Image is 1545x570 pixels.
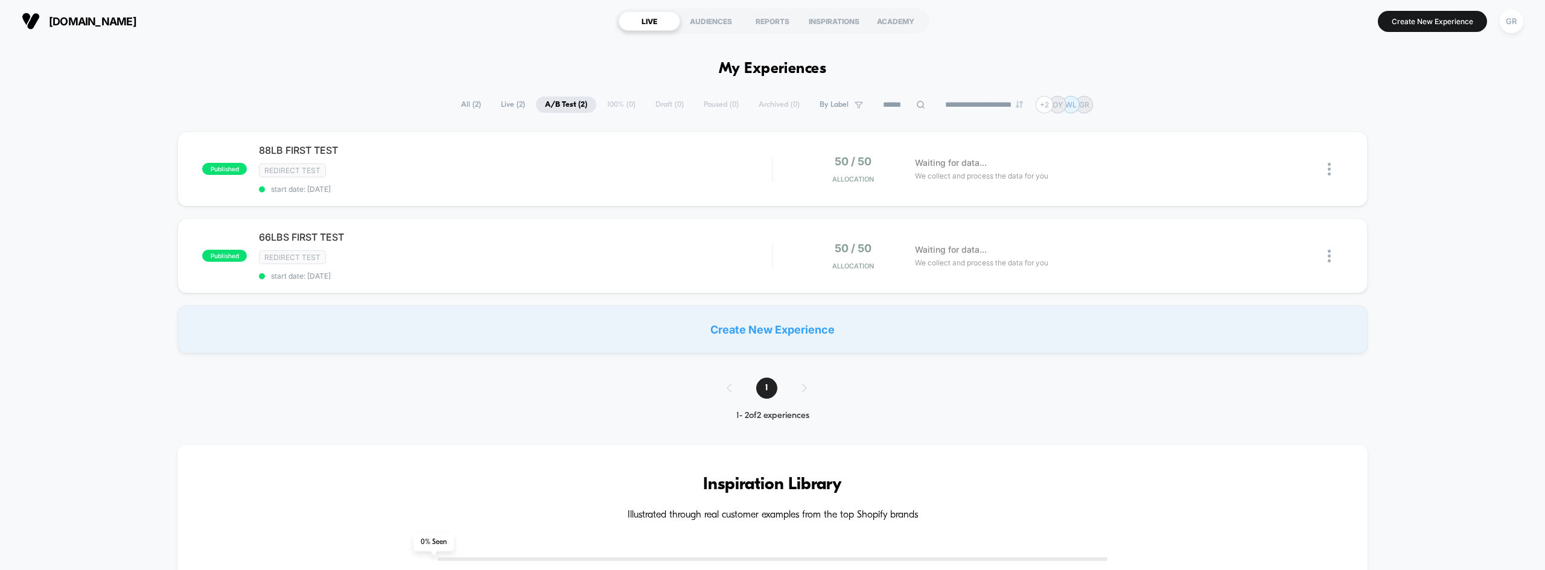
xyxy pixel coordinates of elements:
div: INSPIRATIONS [803,11,865,31]
span: 66LBS FIRST TEST [259,231,772,243]
span: published [202,250,247,262]
img: end [1016,101,1023,108]
img: close [1328,163,1331,176]
span: 50 / 50 [835,155,871,168]
span: All ( 2 ) [452,97,490,113]
span: We collect and process the data for you [915,257,1048,268]
div: 1 - 2 of 2 experiences [715,411,831,421]
span: Live ( 2 ) [492,97,534,113]
span: 50 / 50 [835,242,871,255]
button: [DOMAIN_NAME] [18,11,140,31]
span: 0 % Seen [413,533,454,551]
span: Allocation [832,175,874,183]
p: OY [1053,100,1063,109]
span: Waiting for data... [915,243,987,256]
div: AUDIENCES [680,11,742,31]
span: Redirect Test [259,250,326,264]
span: start date: [DATE] [259,185,772,194]
span: 1 [756,378,777,399]
p: GR [1079,100,1089,109]
div: LIVE [619,11,680,31]
h3: Inspiration Library [214,475,1331,495]
button: Create New Experience [1378,11,1487,32]
div: + 2 [1036,96,1053,113]
div: Create New Experience [177,305,1367,353]
h1: My Experiences [719,60,827,78]
span: [DOMAIN_NAME] [49,15,136,28]
span: We collect and process the data for you [915,170,1048,182]
button: GR [1496,9,1527,34]
span: 88LB FIRST TEST [259,144,772,156]
span: start date: [DATE] [259,271,772,280]
img: close [1328,250,1331,262]
span: published [202,163,247,175]
img: Visually logo [22,12,40,30]
span: Allocation [832,262,874,270]
span: A/B Test ( 2 ) [536,97,596,113]
h4: Illustrated through real customer examples from the top Shopify brands [214,510,1331,521]
div: GR [1500,10,1523,33]
span: By Label [820,100,849,109]
p: WL [1065,100,1077,109]
span: Redirect Test [259,163,326,177]
span: Waiting for data... [915,156,987,169]
div: ACADEMY [865,11,926,31]
div: REPORTS [742,11,803,31]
